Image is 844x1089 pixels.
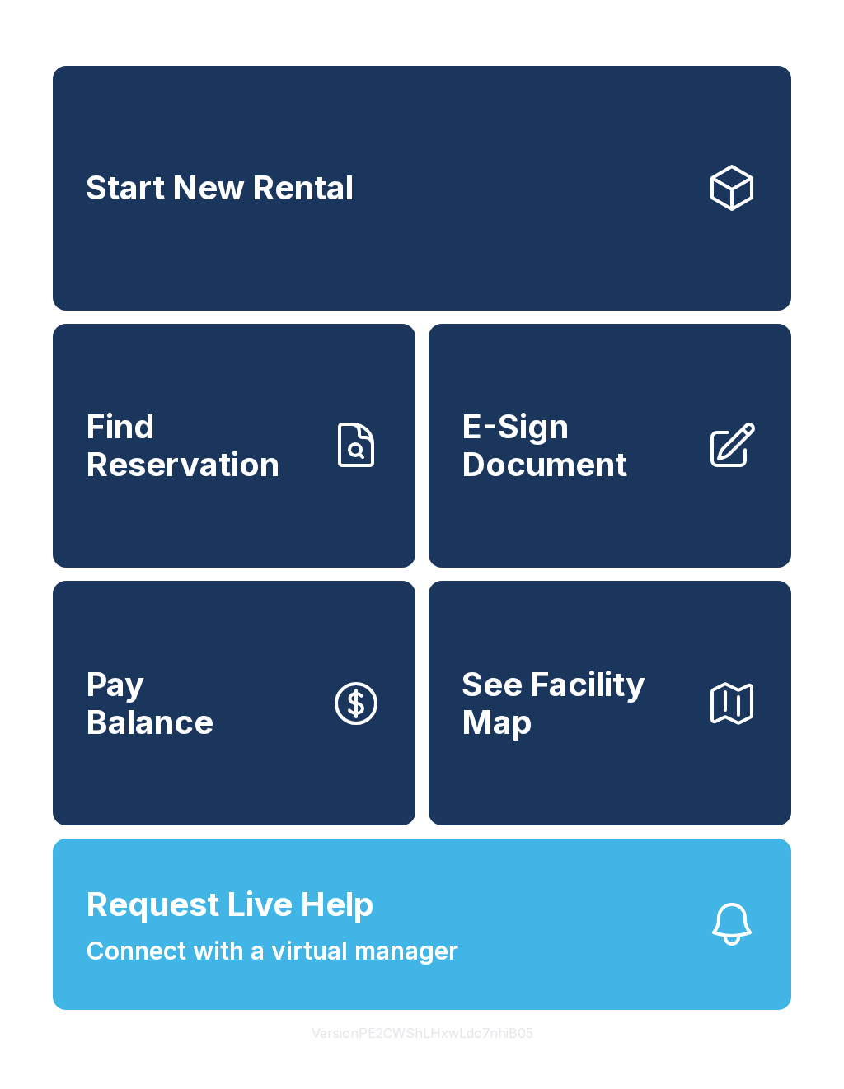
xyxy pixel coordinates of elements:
[86,169,354,207] span: Start New Rental
[53,324,415,568] a: Find Reservation
[53,839,791,1010] button: Request Live HelpConnect with a virtual manager
[86,666,213,741] span: Pay Balance
[86,932,458,970] span: Connect with a virtual manager
[86,880,374,929] span: Request Live Help
[53,66,791,311] a: Start New Rental
[53,581,415,825] a: PayBalance
[462,408,692,483] span: E-Sign Document
[429,324,791,568] a: E-Sign Document
[86,408,316,483] span: Find Reservation
[298,1010,546,1056] button: VersionPE2CWShLHxwLdo7nhiB05
[462,666,692,741] span: See Facility Map
[429,581,791,825] button: See Facility Map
